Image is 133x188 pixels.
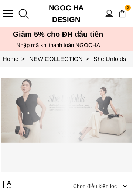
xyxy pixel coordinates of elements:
[118,10,126,18] img: img-CART-ICON-ksit0nf1
[18,56,28,62] span: >
[13,30,103,38] font: Giảm 5% cho ĐH đầu tiên
[83,56,92,62] span: >
[16,42,100,48] font: Nhập mã khi thanh toán NGOCHA
[125,5,131,11] span: 0
[93,56,126,62] a: Link to She Unfolds
[29,56,93,62] a: Link to NEW COLLECTION
[38,2,94,25] a: Ngoc Ha Design
[3,56,29,62] a: Link to Home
